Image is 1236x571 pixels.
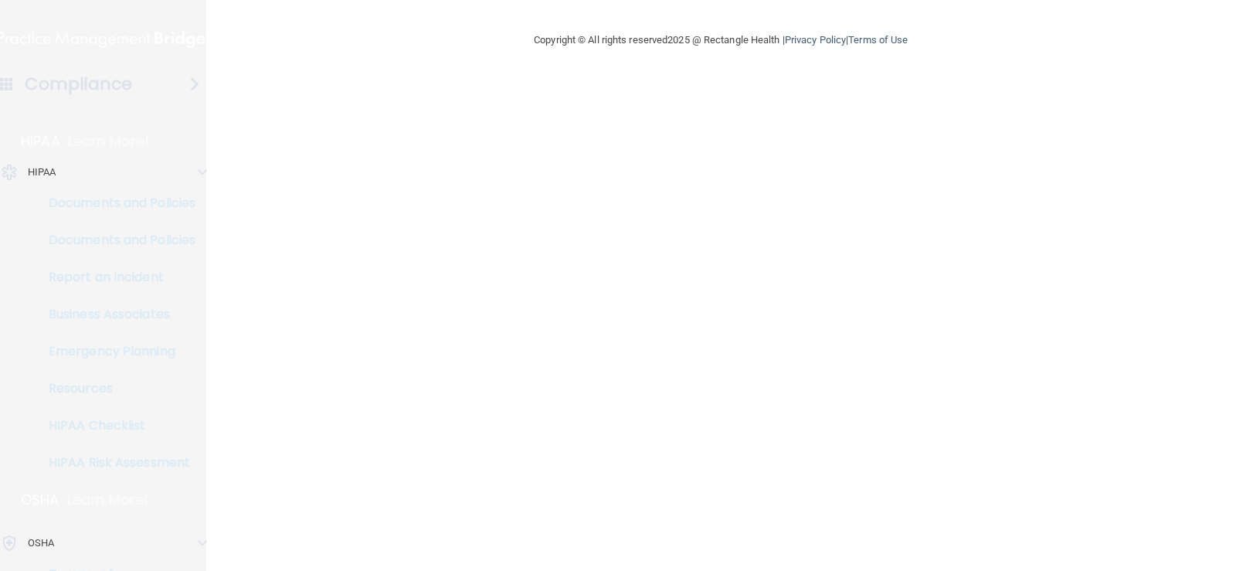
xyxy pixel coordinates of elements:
p: HIPAA Checklist [10,418,221,433]
p: Documents and Policies [10,195,221,211]
p: Learn More! [68,132,150,151]
p: Report an Incident [10,270,221,285]
h4: Compliance [25,73,132,95]
p: OSHA [28,534,54,552]
p: Emergency Planning [10,344,221,359]
p: Business Associates [10,307,221,322]
p: Learn More! [67,491,149,509]
p: OSHA [21,491,59,509]
div: Copyright © All rights reserved 2025 @ Rectangle Health | | [439,15,1003,65]
a: Privacy Policy [785,34,846,46]
p: Documents and Policies [10,233,221,248]
p: HIPAA [28,163,56,182]
p: HIPAA Risk Assessment [10,455,221,471]
p: Resources [10,381,221,396]
p: HIPAA [21,132,60,151]
a: Terms of Use [848,34,908,46]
